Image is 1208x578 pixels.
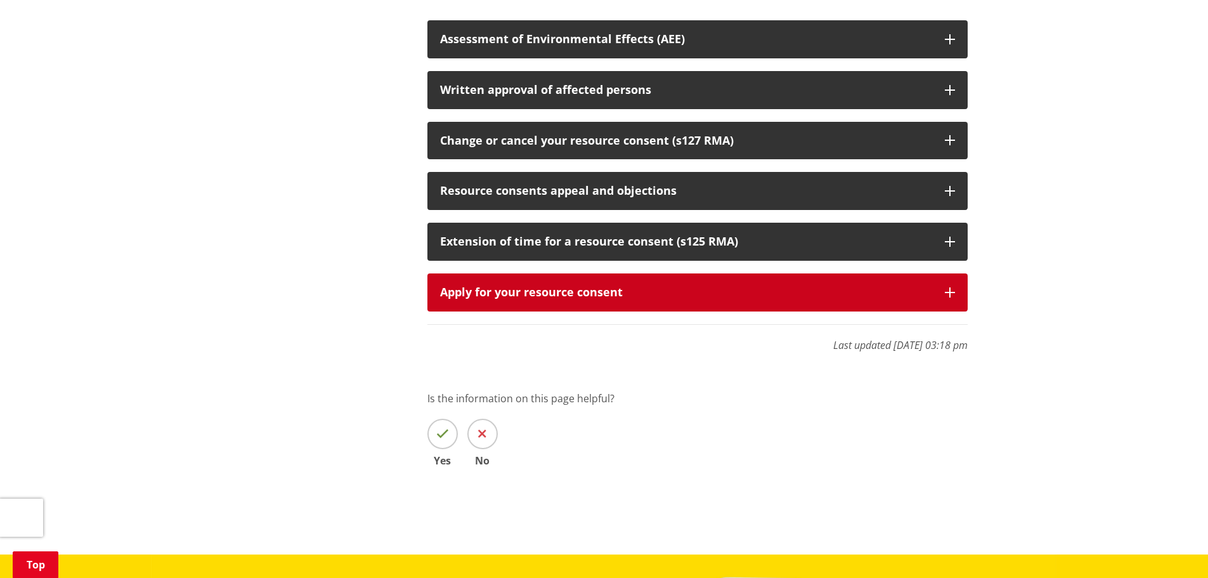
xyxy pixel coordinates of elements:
[440,185,932,197] div: Resource consents appeal and objections
[13,551,58,578] a: Top
[427,172,968,210] button: Resource consents appeal and objections
[427,273,968,312] button: Apply for your resource consent
[427,324,968,353] p: Last updated [DATE] 03:18 pm
[427,20,968,58] button: Assessment of Environmental Effects (AEE)
[1150,525,1195,570] iframe: Messenger Launcher
[427,71,968,109] button: Written approval of affected persons
[467,456,498,466] span: No
[440,286,932,299] div: Apply for your resource consent
[440,135,932,147] div: Change or cancel your resource consent (s127 RMA)
[427,391,968,406] p: Is the information on this page helpful?
[427,223,968,261] button: Extension of time for a resource consent (s125 RMA)
[427,122,968,160] button: Change or cancel your resource consent (s127 RMA)
[440,33,932,46] div: Assessment of Environmental Effects (AEE)
[440,84,932,96] div: Written approval of affected persons
[427,456,458,466] span: Yes
[440,235,932,248] div: Extension of time for a resource consent (s125 RMA)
